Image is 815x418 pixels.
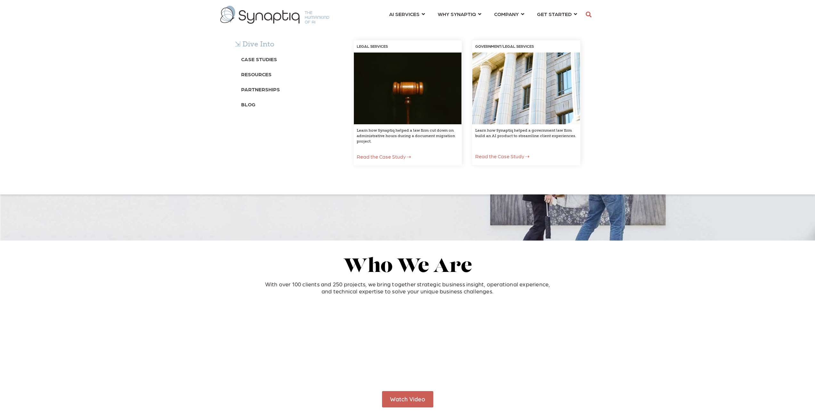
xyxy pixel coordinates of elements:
a: COMPANY [494,8,524,20]
nav: menu [383,3,583,26]
p: With over 100 clients and 250 projects, we bring together strategic business insight, operational... [264,281,552,294]
a: Watch Video [382,391,433,407]
a: AI SERVICES [389,8,425,20]
a: WHY SYNAPTIQ [438,8,481,20]
iframe: HubSpot Video [216,307,337,375]
iframe: HubSpot Video [478,307,599,375]
iframe: HubSpot Video [347,307,468,375]
span: COMPANY [494,10,519,18]
a: GET STARTED [537,8,577,20]
h2: Who We Are [264,257,552,278]
span: GET STARTED [537,10,572,18]
img: synaptiq logo-1 [220,6,329,24]
span: WHY SYNAPTIQ [438,10,476,18]
span: AI SERVICES [389,10,420,18]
